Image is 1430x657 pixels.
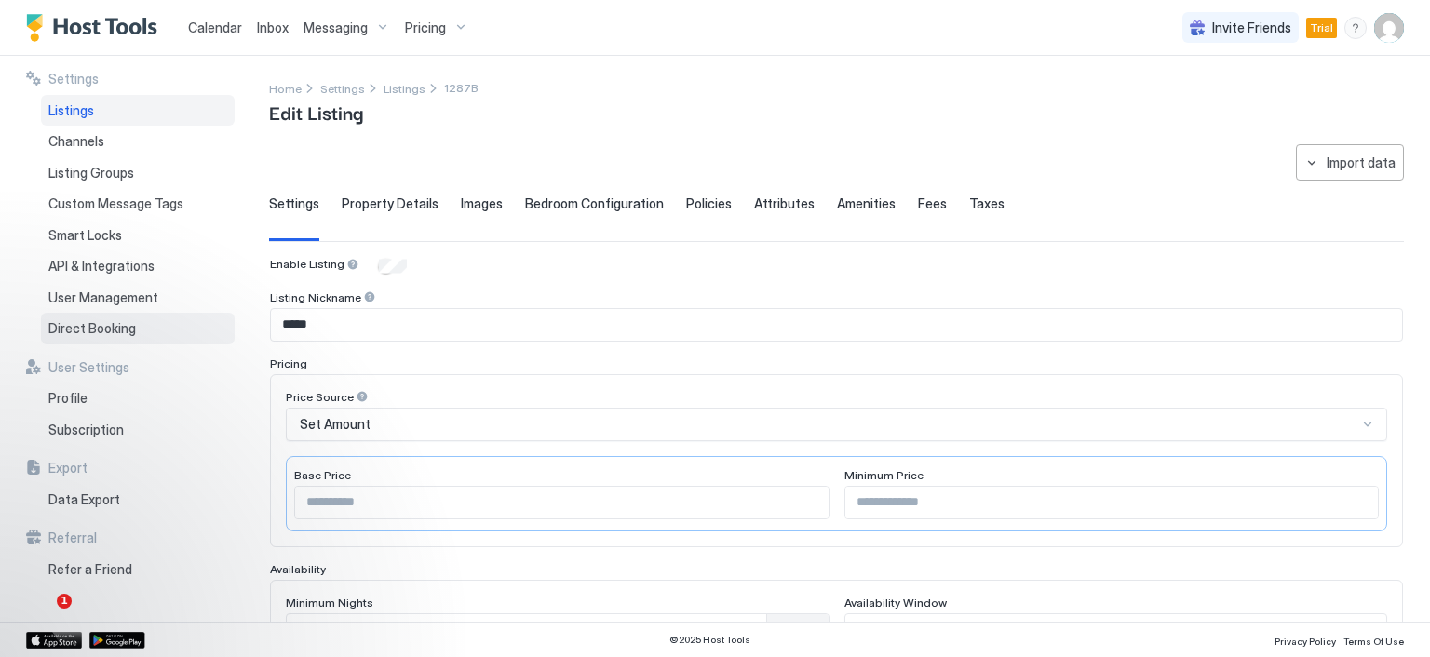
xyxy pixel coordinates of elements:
a: Host Tools Logo [26,14,166,42]
a: Listings [384,78,425,98]
span: Trial [1310,20,1333,36]
a: Inbox [257,18,289,37]
div: Import data [1327,153,1396,172]
span: Breadcrumb [444,81,479,95]
a: App Store [26,632,82,649]
span: Settings [269,195,319,212]
span: Subscription [48,422,124,438]
div: Breadcrumb [269,78,302,98]
div: Breadcrumb [384,78,425,98]
span: Pricing [405,20,446,36]
span: Terms Of Use [1343,636,1404,647]
input: Input Field [295,487,829,518]
div: User profile [1374,13,1404,43]
span: Images [461,195,503,212]
span: Channels [48,133,104,150]
span: © 2025 Host Tools [669,634,750,646]
input: Input Field [845,487,1379,518]
a: Privacy Policy [1275,630,1336,650]
span: Listings [384,82,425,96]
span: Fees [918,195,947,212]
span: Base Price [294,468,351,482]
span: Calendar [188,20,242,35]
span: User Management [48,289,158,306]
span: Availability Window [844,596,947,610]
span: Listings [48,102,94,119]
span: Privacy Policy [1275,636,1336,647]
span: Smart Locks [48,227,122,244]
span: User Settings [48,359,129,376]
input: Input Field [271,309,1402,341]
iframe: Intercom live chat [19,594,63,638]
span: Profile [48,390,88,407]
span: Invite Friends [1212,20,1291,36]
a: Calendar [188,18,242,37]
a: Terms Of Use [1343,630,1404,650]
a: Profile [41,382,235,414]
span: Custom Message Tags [48,195,183,212]
span: Edit Listing [269,98,363,126]
a: Google Play Store [89,632,145,649]
div: menu [1344,17,1367,39]
span: Pricing [270,356,307,370]
span: Listing Groups [48,165,134,181]
span: Minimum Price [844,468,924,482]
a: Settings [320,78,365,98]
span: Property Details [342,195,438,212]
span: Policies [686,195,732,212]
a: Listing Groups [41,157,235,189]
button: Import data [1296,144,1404,181]
span: 1 [57,594,72,609]
span: API & Integrations [48,258,155,275]
span: Taxes [969,195,1005,212]
span: Home [269,82,302,96]
iframe: Intercom notifications message [14,476,386,607]
span: Direct Booking [48,320,136,337]
a: Custom Message Tags [41,188,235,220]
div: Breadcrumb [320,78,365,98]
a: Listings [41,95,235,127]
span: Bedroom Configuration [525,195,664,212]
a: Home [269,78,302,98]
a: User Management [41,282,235,314]
span: Export [48,460,88,476]
span: Amenities [837,195,896,212]
span: Enable Listing [270,257,344,271]
input: Input Field [287,614,766,646]
span: Messaging [304,20,368,36]
span: Attributes [754,195,815,212]
span: Settings [48,71,99,87]
span: Settings [320,82,365,96]
a: Channels [41,126,235,157]
span: Inbox [257,20,289,35]
span: Price Source [286,390,354,404]
a: Smart Locks [41,220,235,251]
span: Set Amount [300,416,371,433]
span: Listing Nickname [270,290,361,304]
a: API & Integrations [41,250,235,282]
a: Subscription [41,414,235,446]
a: Direct Booking [41,313,235,344]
